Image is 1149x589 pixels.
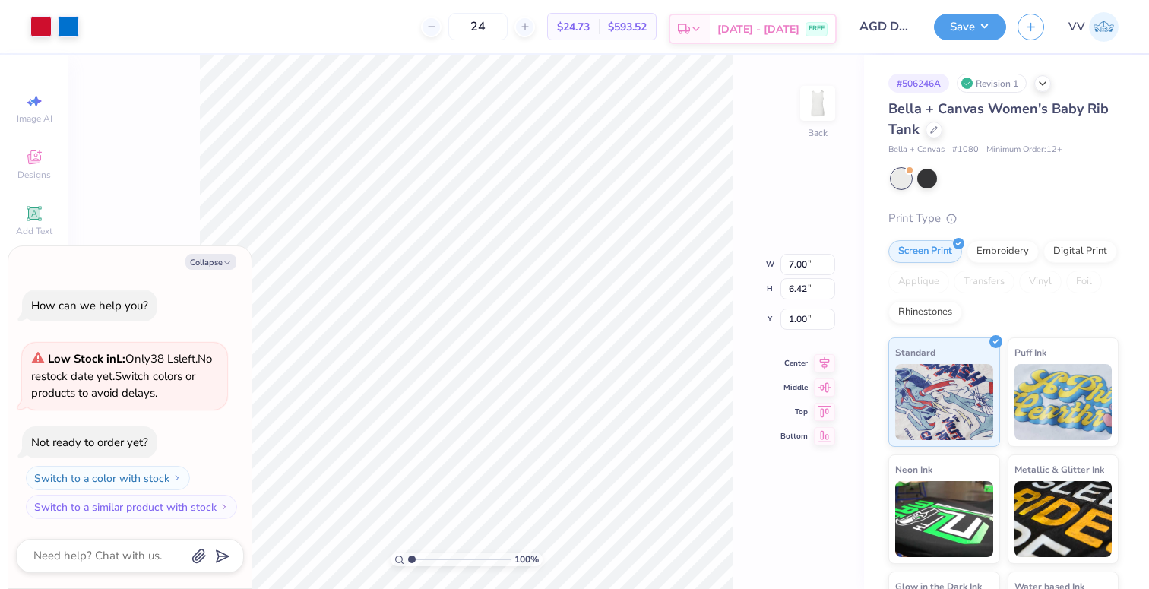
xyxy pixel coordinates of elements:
[26,466,190,490] button: Switch to a color with stock
[48,351,125,366] strong: Low Stock in L :
[888,144,945,157] span: Bella + Canvas
[888,74,949,93] div: # 506246A
[802,88,833,119] img: Back
[848,11,923,42] input: Untitled Design
[1014,344,1046,360] span: Puff Ink
[808,126,828,140] div: Back
[809,24,825,34] span: FREE
[780,382,808,393] span: Middle
[1014,461,1104,477] span: Metallic & Glitter Ink
[31,435,148,450] div: Not ready to order yet?
[608,19,647,35] span: $593.52
[1066,271,1102,293] div: Foil
[895,481,993,557] img: Neon Ink
[31,351,212,384] span: No restock date yet.
[1089,12,1119,42] img: Via Villanueva
[967,240,1039,263] div: Embroidery
[17,112,52,125] span: Image AI
[1014,481,1113,557] img: Metallic & Glitter Ink
[514,553,539,566] span: 100 %
[717,21,799,37] span: [DATE] - [DATE]
[895,461,932,477] span: Neon Ink
[448,13,508,40] input: – –
[780,358,808,369] span: Center
[557,19,590,35] span: $24.73
[185,254,236,270] button: Collapse
[31,351,212,401] span: Only 38 Ls left. Switch colors or products to avoid delays.
[31,298,148,313] div: How can we help you?
[954,271,1014,293] div: Transfers
[888,210,1119,227] div: Print Type
[888,271,949,293] div: Applique
[1068,18,1085,36] span: VV
[780,407,808,417] span: Top
[16,225,52,237] span: Add Text
[220,502,229,511] img: Switch to a similar product with stock
[173,473,182,483] img: Switch to a color with stock
[934,14,1006,40] button: Save
[888,100,1109,138] span: Bella + Canvas Women's Baby Rib Tank
[957,74,1027,93] div: Revision 1
[895,344,935,360] span: Standard
[780,431,808,442] span: Bottom
[895,364,993,440] img: Standard
[986,144,1062,157] span: Minimum Order: 12 +
[952,144,979,157] span: # 1080
[1043,240,1117,263] div: Digital Print
[26,495,237,519] button: Switch to a similar product with stock
[888,301,962,324] div: Rhinestones
[1014,364,1113,440] img: Puff Ink
[1068,12,1119,42] a: VV
[17,169,51,181] span: Designs
[888,240,962,263] div: Screen Print
[1019,271,1062,293] div: Vinyl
